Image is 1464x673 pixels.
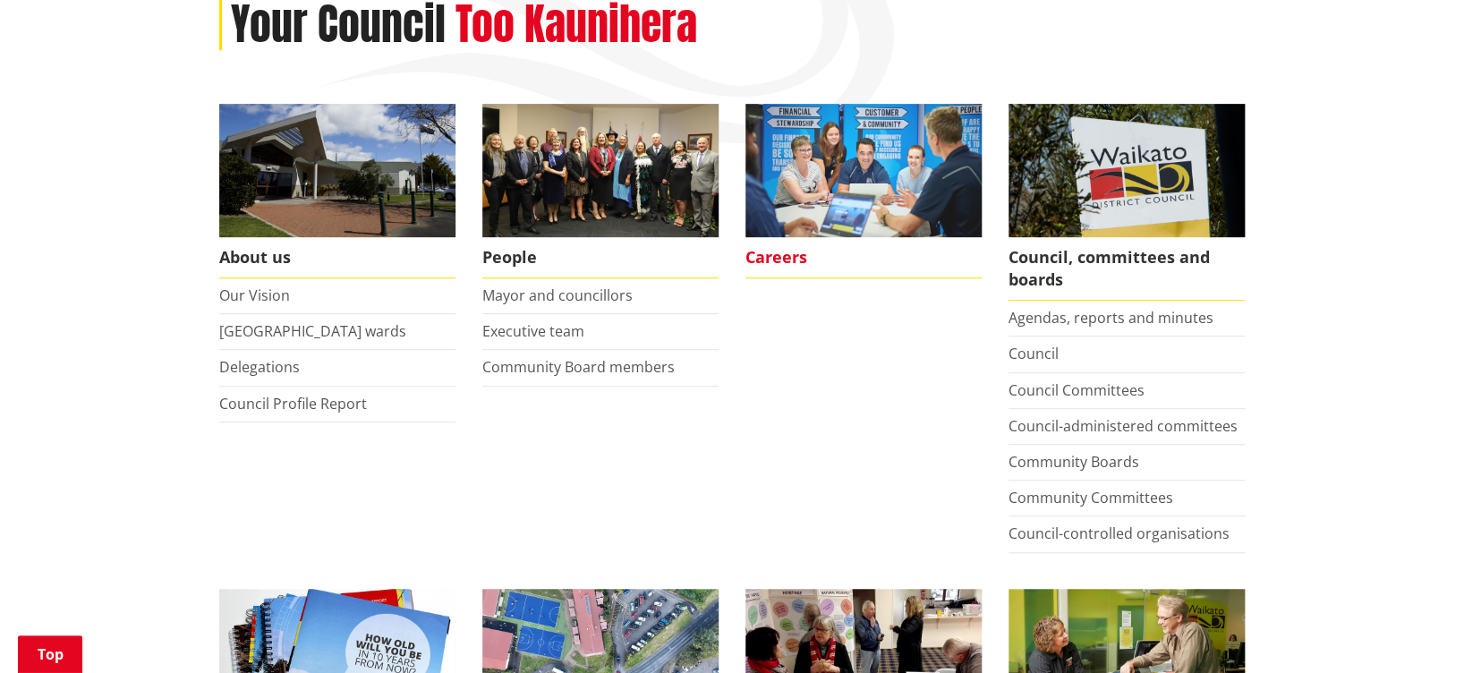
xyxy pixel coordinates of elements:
[1009,237,1245,301] span: Council, committees and boards
[482,285,633,305] a: Mayor and councillors
[745,104,982,237] img: Office staff in meeting - Career page
[1009,104,1245,237] img: Waikato-District-Council-sign
[1009,104,1245,301] a: Waikato-District-Council-sign Council, committees and boards
[482,237,719,278] span: People
[1009,308,1213,328] a: Agendas, reports and minutes
[482,357,675,377] a: Community Board members
[482,321,584,341] a: Executive team
[219,104,455,278] a: WDC Building 0015 About us
[482,104,719,237] img: 2022 Council
[1009,488,1173,507] a: Community Committees
[1009,380,1145,400] a: Council Committees
[1009,416,1238,436] a: Council-administered committees
[1009,344,1059,363] a: Council
[219,104,455,237] img: WDC Building 0015
[1382,598,1446,662] iframe: Messenger Launcher
[1009,452,1139,472] a: Community Boards
[219,321,406,341] a: [GEOGRAPHIC_DATA] wards
[219,357,300,377] a: Delegations
[219,285,290,305] a: Our Vision
[219,394,367,413] a: Council Profile Report
[219,237,455,278] span: About us
[1009,524,1230,543] a: Council-controlled organisations
[482,104,719,278] a: 2022 Council People
[745,104,982,278] a: Careers
[18,635,82,673] a: Top
[745,237,982,278] span: Careers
